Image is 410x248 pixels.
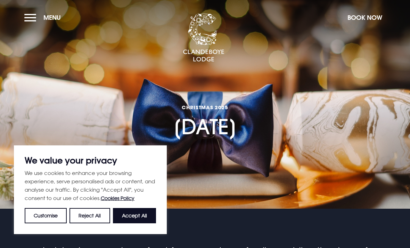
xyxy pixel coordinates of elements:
[25,169,156,202] p: We use cookies to enhance your browsing experience, serve personalised ads or content, and analys...
[69,208,110,223] button: Reject All
[183,14,224,62] img: Clandeboye Lodge
[14,145,167,234] div: We value your privacy
[344,10,386,25] button: Book Now
[43,14,61,22] span: Menu
[173,104,237,111] span: CHRISTMAS 2025
[25,156,156,165] p: We value your privacy
[25,208,67,223] button: Customise
[113,208,156,223] button: Accept All
[173,73,237,139] h1: [DATE]
[24,10,64,25] button: Menu
[101,195,134,201] a: Cookies Policy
